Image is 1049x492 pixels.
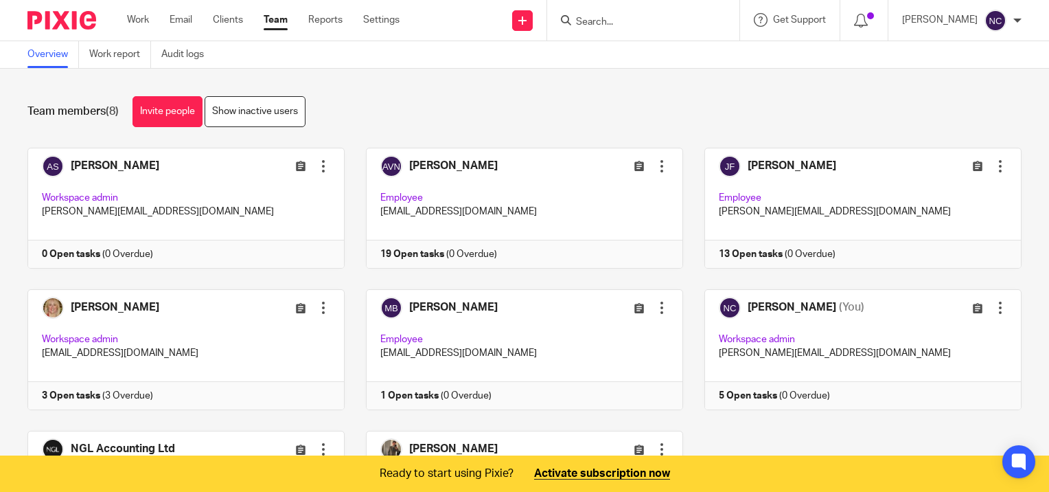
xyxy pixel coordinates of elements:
[984,10,1006,32] img: svg%3E
[106,106,119,117] span: (8)
[170,13,192,27] a: Email
[902,13,978,27] p: [PERSON_NAME]
[132,96,203,127] a: Invite people
[575,16,698,29] input: Search
[264,13,288,27] a: Team
[127,13,149,27] a: Work
[27,104,119,119] h1: Team members
[363,13,400,27] a: Settings
[205,96,306,127] a: Show inactive users
[773,15,826,25] span: Get Support
[213,13,243,27] a: Clients
[89,41,151,68] a: Work report
[27,41,79,68] a: Overview
[161,41,214,68] a: Audit logs
[27,11,96,30] img: Pixie
[308,13,343,27] a: Reports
